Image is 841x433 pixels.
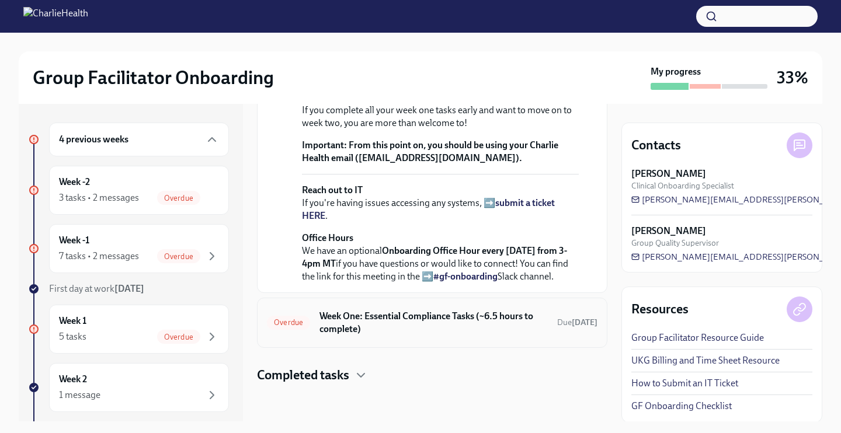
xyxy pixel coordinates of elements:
[302,197,555,221] a: submit a ticket HERE
[557,317,597,328] span: September 22nd, 2025 10:00
[631,301,689,318] h4: Resources
[302,245,567,269] strong: Onboarding Office Hour every [DATE] from 3-4pm MT
[114,283,144,294] strong: [DATE]
[59,176,90,188] h6: Week -2
[28,282,229,295] a: First day at work[DATE]
[433,271,498,282] a: #gf-onboarding
[59,315,86,327] h6: Week 1
[267,308,597,338] a: OverdueWeek One: Essential Compliance Tasks (~6.5 hours to complete)Due[DATE]
[557,317,597,327] span: Due
[631,225,706,238] strong: [PERSON_NAME]
[302,184,579,222] p: If you're having issues accessing any systems, ➡️ .
[631,238,719,249] span: Group Quality Supervisor
[319,310,548,336] h6: Week One: Essential Compliance Tasks (~6.5 hours to complete)
[777,67,808,88] h3: 33%
[49,283,144,294] span: First day at work
[23,7,88,26] img: CharlieHealth
[59,191,139,204] div: 3 tasks • 2 messages
[257,366,349,384] h4: Completed tasks
[631,377,738,390] a: How to Submit an IT Ticket
[59,133,128,146] h6: 4 previous weeks
[302,139,558,163] strong: From this point on, you should be using your Charlie Health email ([EMAIL_ADDRESS][DOMAIN_NAME]).
[49,123,229,156] div: 4 previous weeks
[157,252,200,261] span: Overdue
[59,330,86,343] div: 5 tasks
[28,363,229,412] a: Week 21 message
[59,389,100,401] div: 1 message
[267,318,310,327] span: Overdue
[631,331,764,344] a: Group Facilitator Resource Guide
[59,234,89,247] h6: Week -1
[302,104,579,130] p: If you complete all your week one tasks early and want to move on to week two, you are more than ...
[651,65,701,78] strong: My progress
[28,166,229,215] a: Week -23 tasks • 2 messagesOverdue
[302,232,579,283] p: We have an optional if you have questions or would like to connect! You can find the link for thi...
[59,250,139,263] div: 7 tasks • 2 messages
[631,354,780,367] a: UKG Billing and Time Sheet Resource
[28,224,229,273] a: Week -17 tasks • 2 messagesOverdue
[302,232,353,243] strong: Office Hours
[631,400,732,413] a: GF Onboarding Checklist
[302,184,363,195] strong: Reach out to IT
[631,167,706,180] strong: [PERSON_NAME]
[257,366,607,384] div: Completed tasks
[157,333,200,341] span: Overdue
[28,305,229,354] a: Week 15 tasksOverdue
[33,66,274,89] h2: Group Facilitator Onboarding
[572,317,597,327] strong: [DATE]
[302,139,347,151] strong: Important:
[157,194,200,202] span: Overdue
[59,373,87,386] h6: Week 2
[631,137,681,154] h4: Contacts
[631,180,734,191] span: Clinical Onboarding Specialist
